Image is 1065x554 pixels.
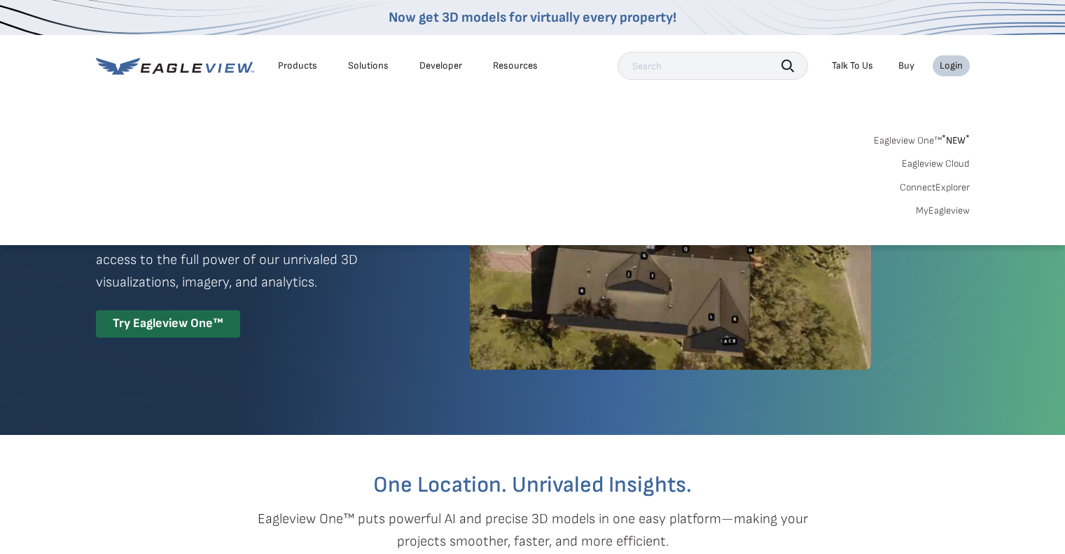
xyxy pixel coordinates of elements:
input: Search [618,52,808,80]
a: ConnectExplorer [900,181,970,194]
div: Try Eagleview One™ [96,310,240,338]
h2: One Location. Unrivaled Insights. [106,474,959,497]
a: Developer [419,60,462,72]
p: Eagleview One™ puts powerful AI and precise 3D models in one easy platform—making your projects s... [233,508,833,553]
a: Eagleview One™*NEW* [874,130,970,146]
div: Solutions [348,60,389,72]
span: NEW [942,134,970,146]
p: A premium digital experience that provides seamless access to the full power of our unrivaled 3D ... [96,226,419,293]
a: MyEagleview [916,205,970,217]
div: Products [278,60,317,72]
div: Talk To Us [832,60,873,72]
div: Login [940,60,963,72]
a: Eagleview Cloud [902,158,970,170]
a: Now get 3D models for virtually every property! [389,9,676,26]
a: Buy [898,60,914,72]
div: Resources [493,60,538,72]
